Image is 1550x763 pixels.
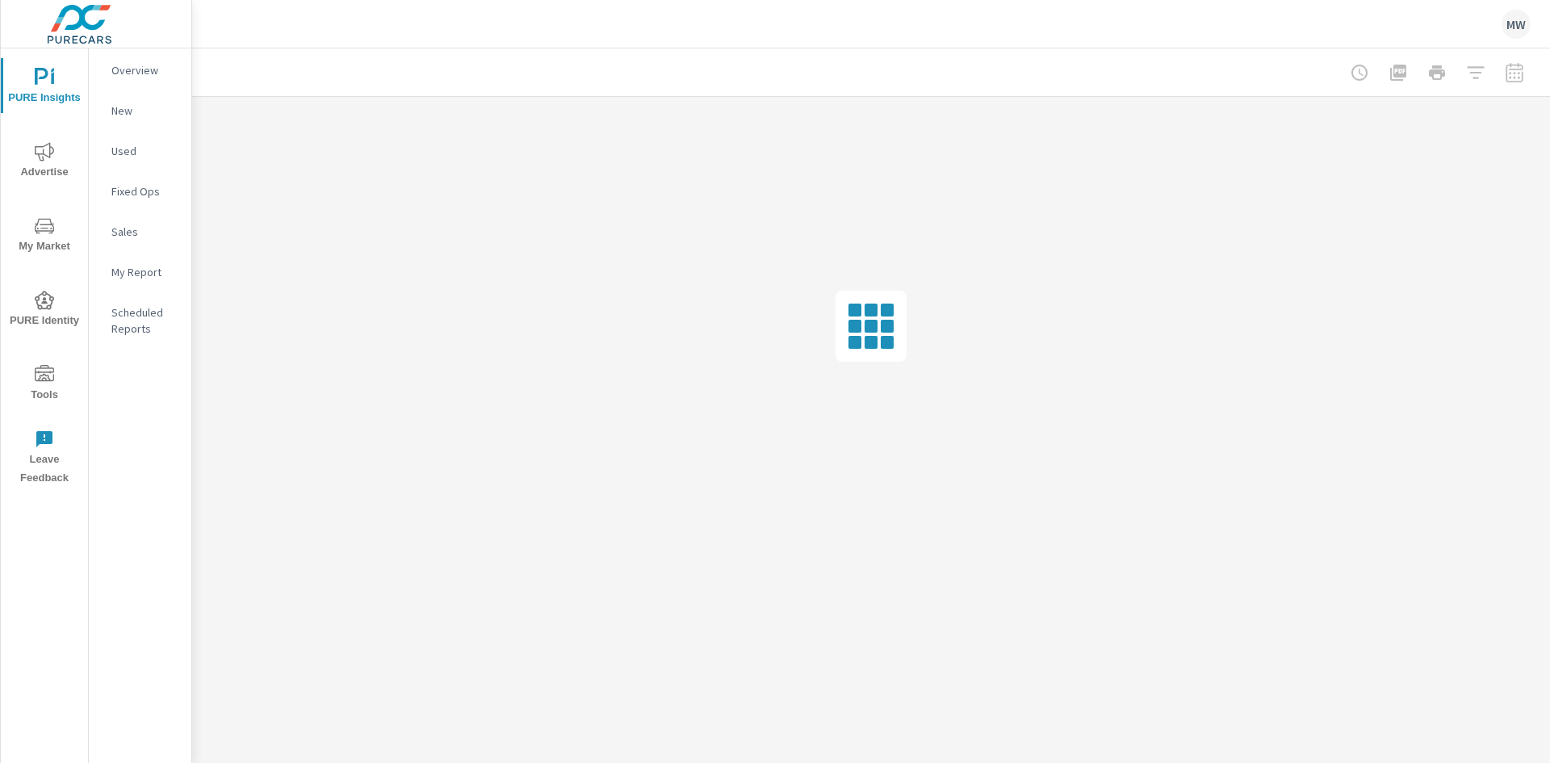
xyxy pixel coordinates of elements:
p: Sales [111,224,178,240]
p: My Report [111,264,178,280]
p: Overview [111,62,178,78]
p: Scheduled Reports [111,304,178,337]
div: Overview [89,58,191,82]
div: Used [89,139,191,163]
span: Advertise [6,142,83,182]
div: New [89,99,191,123]
span: Leave Feedback [6,430,83,488]
span: PURE Insights [6,68,83,107]
div: Scheduled Reports [89,300,191,341]
div: MW [1502,10,1531,39]
div: Fixed Ops [89,179,191,203]
div: nav menu [1,48,88,494]
p: Used [111,143,178,159]
span: Tools [6,365,83,405]
span: PURE Identity [6,291,83,330]
span: My Market [6,216,83,256]
div: My Report [89,260,191,284]
p: New [111,103,178,119]
p: Fixed Ops [111,183,178,199]
div: Sales [89,220,191,244]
